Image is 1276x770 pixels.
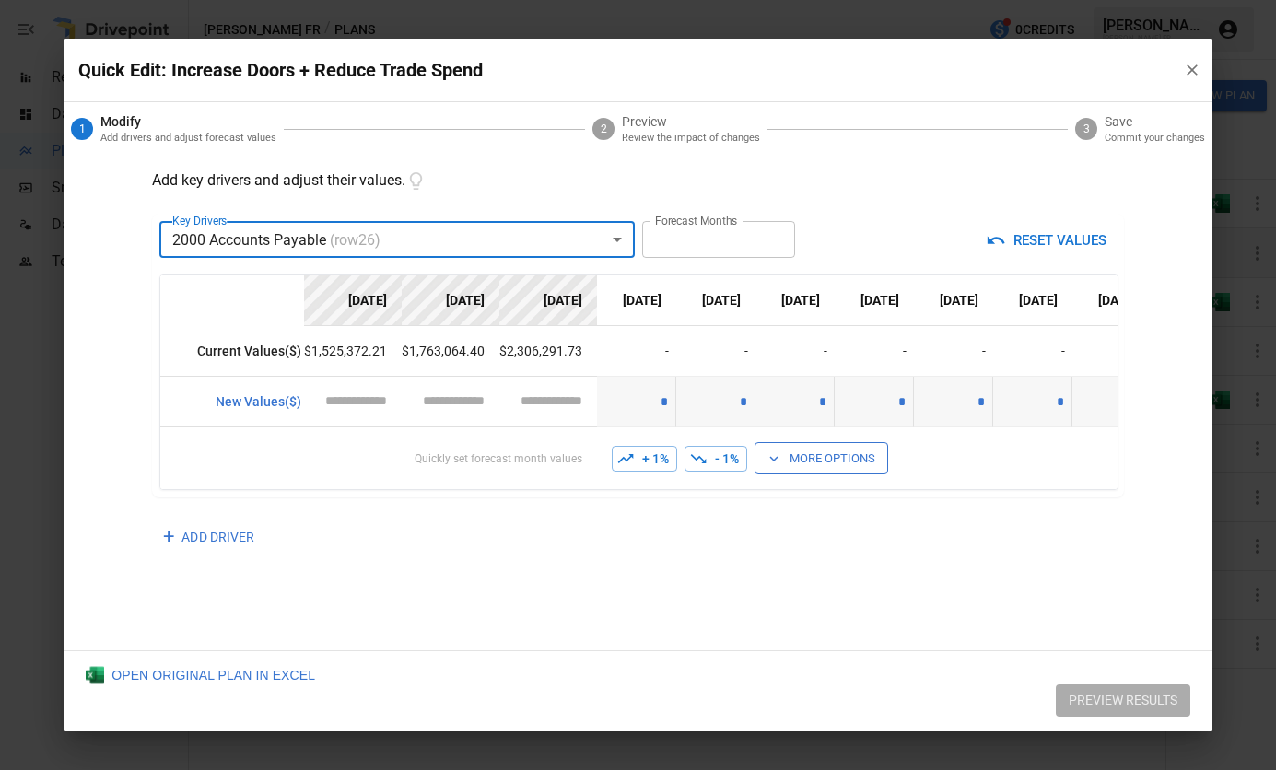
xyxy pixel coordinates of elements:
label: Forecast Months [655,213,737,228]
th: [DATE] [304,275,402,326]
button: PREVIEW RESULTS [1056,684,1190,717]
span: (row 26 ) [330,231,380,249]
p: Quick Edit: Increase Doors + Reduce Trade Spend [78,55,1168,85]
p: New Values ($) [175,392,304,412]
p: Commit your changes [1105,131,1205,146]
text: 3 [1083,122,1089,135]
span: Save [1105,112,1205,131]
td: - [914,326,993,377]
td: $1,763,064.40 [402,326,499,377]
th: [DATE] [676,275,755,326]
th: [DATE] [1072,275,1152,326]
th: [DATE] [597,275,676,326]
button: RESET VALUES [979,221,1117,260]
td: $2,306,291.73 [499,326,597,377]
p: Add drivers and adjust forecast values [100,131,276,146]
span: Modify [100,112,276,131]
td: - [755,326,835,377]
th: [DATE] [402,275,499,326]
td: - [993,326,1072,377]
button: More Options [755,442,888,474]
td: - [597,326,676,377]
td: - [676,326,755,377]
th: [DATE] [835,275,914,326]
th: [DATE] [755,275,835,326]
td: - [1072,326,1152,377]
td: $1,525,372.21 [304,326,402,377]
button: + 1% [612,446,677,472]
th: [DATE] [914,275,993,326]
span: Preview [622,112,760,131]
button: - 1% [685,446,747,472]
th: [DATE] [499,275,597,326]
div: 2000 Accounts Payable [159,221,634,258]
p: Current Values ($) [175,342,304,361]
th: [DATE] [993,275,1072,326]
div: OPEN ORIGINAL PLAN IN EXCEL [86,666,315,684]
p: Quickly set forecast month values [175,450,582,467]
td: - [835,326,914,377]
button: ADD DRIVER [152,512,269,563]
text: 2 [600,122,606,135]
p: Add key drivers and adjust their values. [152,156,427,206]
label: Key Drivers [172,213,227,228]
p: Review the impact of changes [622,131,760,146]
